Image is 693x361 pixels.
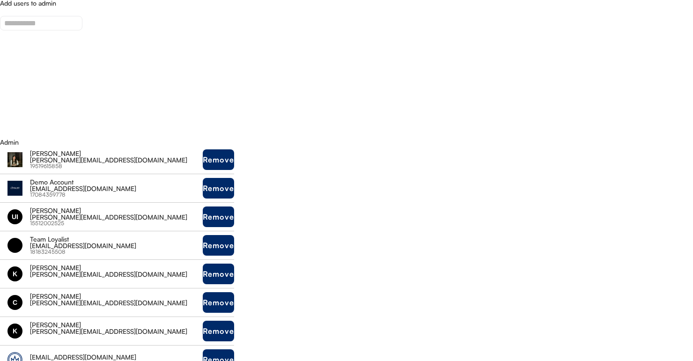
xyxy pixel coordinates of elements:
div: [PERSON_NAME] [30,322,203,328]
div: 18183245508 [30,249,203,255]
div: [PERSON_NAME] [30,293,203,300]
button: Remove [203,149,234,170]
button: Remove [203,178,234,199]
img: unnamed.png [7,181,22,196]
div: Demo Account [30,179,203,185]
div: [PERSON_NAME][EMAIL_ADDRESS][DOMAIN_NAME] [30,271,203,278]
img: 000265050024.jpg [7,152,22,167]
div: [EMAIL_ADDRESS][DOMAIN_NAME] [30,243,203,249]
div: [PERSON_NAME] [30,207,203,214]
div: [PERSON_NAME][EMAIL_ADDRESS][DOMAIN_NAME] [30,328,203,335]
div: 19519615858 [30,163,203,169]
button: Remove [203,292,234,313]
button: Remove [203,321,234,341]
img: api.svg [7,238,22,253]
div: 17084359778 [30,192,203,198]
div: [PERSON_NAME][EMAIL_ADDRESS][DOMAIN_NAME] [30,300,203,306]
img: api.svg [7,295,22,310]
img: api.svg [7,324,22,339]
div: [PERSON_NAME][EMAIL_ADDRESS][DOMAIN_NAME] [30,214,203,221]
button: Remove [203,235,234,256]
div: [PERSON_NAME] [30,265,203,271]
div: [EMAIL_ADDRESS][DOMAIN_NAME] [30,185,203,192]
div: 15512002525 [30,221,203,226]
div: [EMAIL_ADDRESS][DOMAIN_NAME] [30,354,203,361]
img: api.svg [7,266,22,281]
div: Team Loyalist [30,236,203,243]
button: Remove [203,264,234,284]
div: [PERSON_NAME] [30,150,203,157]
button: Remove [203,206,234,227]
img: api.svg [7,209,22,224]
div: [PERSON_NAME][EMAIL_ADDRESS][DOMAIN_NAME] [30,157,203,163]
